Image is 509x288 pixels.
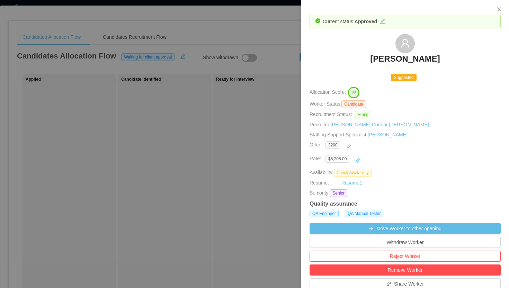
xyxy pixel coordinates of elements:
[331,122,429,127] a: [PERSON_NAME] Cóndor [PERSON_NAME]
[323,19,355,24] span: Current status:
[310,170,374,175] span: Availability:
[377,17,388,24] button: icon: edit
[310,101,341,107] span: Worker Status:
[310,223,501,234] button: icon: arrow-rightMove Worker to other opening
[310,132,408,137] span: Staffing Support Specialist:
[310,122,429,127] span: Recruiter:
[334,169,372,177] span: Check Availability
[310,210,339,217] span: QA Engineer
[310,189,330,197] span: Seniority:
[310,251,501,262] button: Reject Worker
[355,111,371,118] span: Hiring
[400,38,410,48] i: icon: user
[346,87,360,98] button: 99
[368,132,408,137] a: [PERSON_NAME]
[391,74,416,81] span: Suggested
[341,100,366,108] span: Candidate
[352,155,363,166] button: icon: edit
[310,264,501,276] button: Remove Worker
[370,53,440,69] a: [PERSON_NAME]
[352,90,356,94] text: 99
[355,19,377,24] strong: Approved
[310,237,501,248] button: Withdraw Worker
[310,111,352,117] span: Recruitment Status:
[370,53,440,64] h3: [PERSON_NAME]
[310,201,357,207] strong: Quality assurance
[330,189,347,197] span: Senior
[325,155,349,163] span: $5,208.00
[497,7,502,12] i: icon: close
[345,210,383,217] span: QA Manual Tester
[310,180,329,186] span: Resume:
[310,90,346,95] span: Allocation Score:
[315,18,320,23] i: icon: check-circle
[325,141,340,149] span: 3200
[343,141,354,152] button: icon: edit
[341,179,362,187] a: Resume1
